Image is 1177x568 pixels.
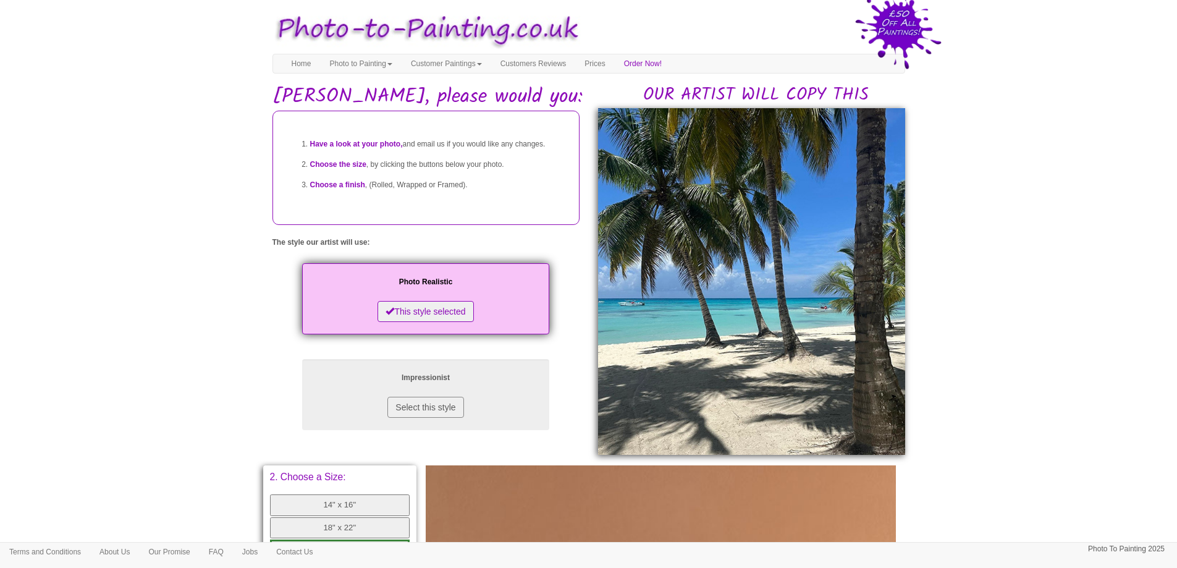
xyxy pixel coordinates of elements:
[575,54,614,73] a: Prices
[272,237,370,248] label: The style our artist will use:
[387,397,463,418] button: Select this style
[598,108,905,455] img: Julian, please would you:
[90,543,139,561] a: About Us
[314,276,537,289] p: Photo Realistic
[310,160,366,169] span: Choose the size
[270,472,410,482] p: 2. Choose a Size:
[270,540,410,562] button: 24" x 28"
[491,54,576,73] a: Customers Reviews
[310,175,567,195] li: , (Rolled, Wrapped or Framed).
[402,54,491,73] a: Customer Paintings
[266,6,583,54] img: Photo to Painting
[270,494,410,516] button: 14" x 16"
[607,86,905,105] h2: OUR ARTIST WILL COPY THIS
[272,86,905,108] h1: [PERSON_NAME], please would you:
[310,134,567,155] li: and email us if you would like any changes.
[270,517,410,539] button: 18" x 22"
[139,543,199,561] a: Our Promise
[282,54,321,73] a: Home
[310,155,567,175] li: , by clicking the buttons below your photo.
[200,543,233,561] a: FAQ
[233,543,267,561] a: Jobs
[314,371,537,384] p: Impressionist
[267,543,322,561] a: Contact Us
[615,54,671,73] a: Order Now!
[310,140,403,148] span: Have a look at your photo,
[321,54,402,73] a: Photo to Painting
[310,180,365,189] span: Choose a finish
[378,301,473,322] button: This style selected
[1088,543,1165,556] p: Photo To Painting 2025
